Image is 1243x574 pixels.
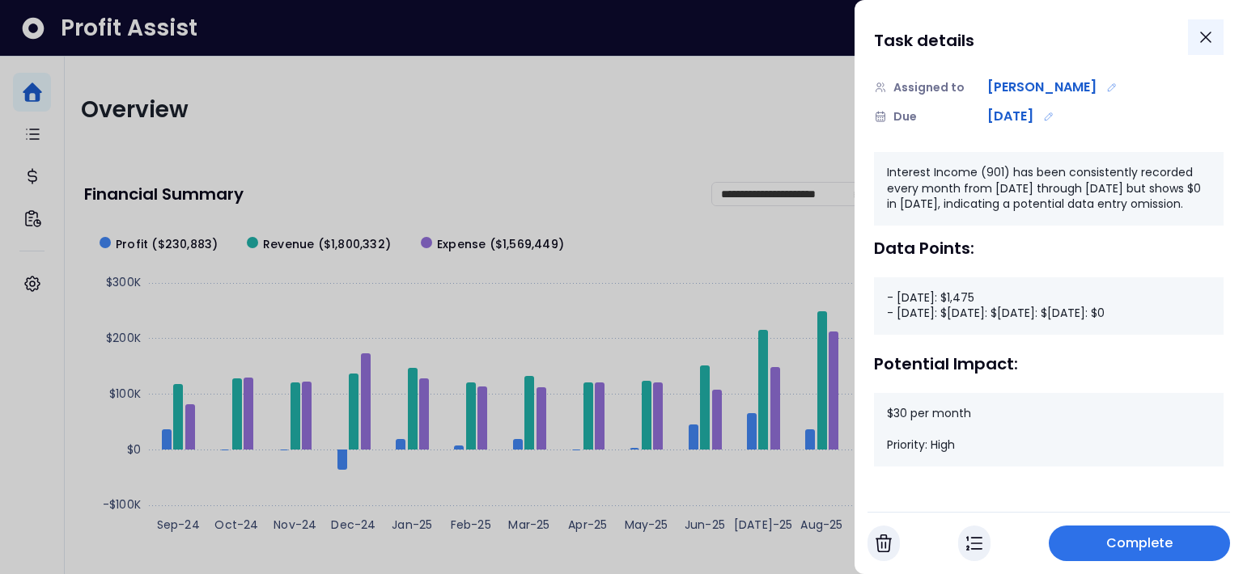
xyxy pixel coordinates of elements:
img: Cancel Task [876,534,892,553]
img: In Progress [966,534,982,553]
button: Edit due date [1040,108,1058,125]
button: Edit assignment [1103,78,1121,96]
div: - [DATE]: $1,475 - [DATE]: $[DATE]: $[DATE]: $[DATE]: $0 [874,277,1224,335]
div: Potential Impact: [874,354,1224,374]
span: [DATE] [987,107,1033,126]
span: Assigned to [893,79,965,96]
span: Complete [1106,534,1173,553]
button: Complete [1049,525,1230,561]
div: Data Points: [874,238,1224,258]
span: [PERSON_NAME] [987,78,1097,97]
div: Interest Income (901) has been consistently recorded every month from [DATE] through [DATE] but s... [874,152,1224,226]
span: Due [893,108,917,125]
button: Close [1188,19,1224,55]
div: $30 per month Priority: High [874,393,1224,466]
h1: Task details [874,26,974,55]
